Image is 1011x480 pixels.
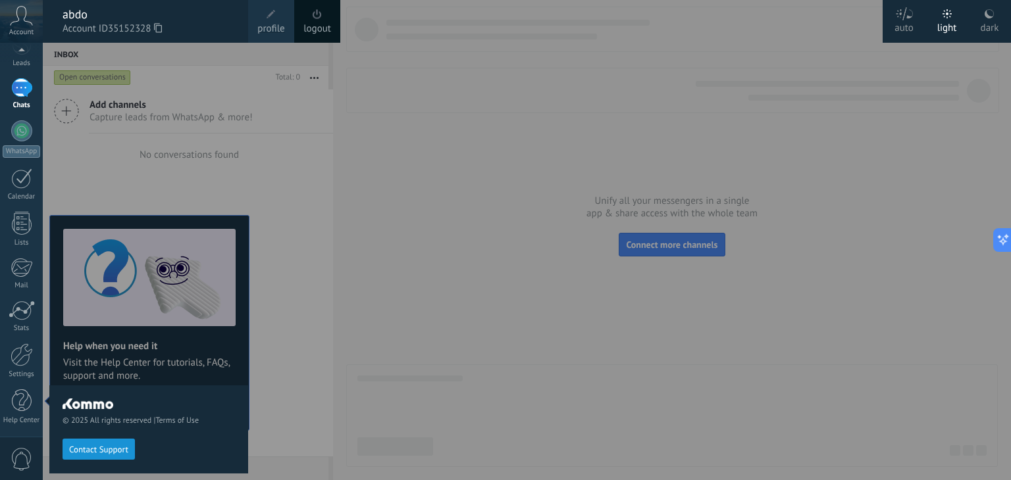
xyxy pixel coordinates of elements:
[937,9,957,43] div: light
[3,370,41,379] div: Settings
[981,9,999,43] div: dark
[155,416,199,425] a: Terms of Use
[3,59,41,68] div: Leads
[3,239,41,247] div: Lists
[3,101,41,110] div: Chats
[3,324,41,333] div: Stats
[63,439,135,460] button: Contact Support
[63,416,235,425] span: © 2025 All rights reserved |
[69,445,128,454] span: Contact Support
[3,193,41,201] div: Calendar
[9,28,34,37] span: Account
[894,9,914,43] div: auto
[3,416,41,425] div: Help Center
[63,22,235,36] span: Account ID
[3,281,41,290] div: Mail
[108,22,162,36] span: 35152328
[63,7,235,22] div: abdo
[63,444,135,454] a: Contact Support
[3,145,40,158] div: WhatsApp
[257,22,284,36] span: profile
[303,22,331,36] a: logout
